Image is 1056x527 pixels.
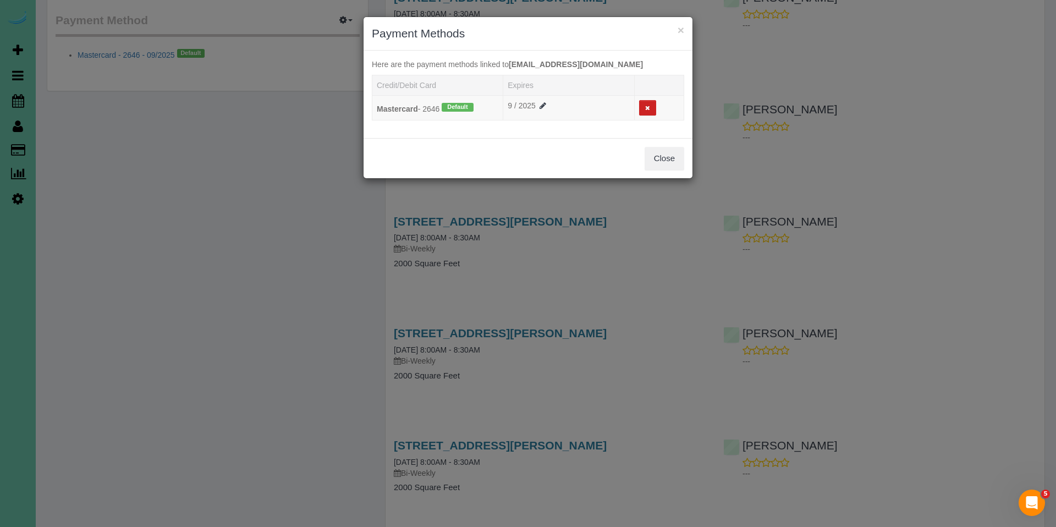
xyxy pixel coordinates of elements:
td: Credit/Debit Card [372,95,503,120]
iframe: Intercom live chat [1019,490,1045,516]
span: 5 [1041,490,1050,498]
button: Close [645,147,684,170]
span: 9 / 2025 [508,101,548,110]
th: Expires [503,75,634,95]
h3: Payment Methods [372,25,684,42]
th: Credit/Debit Card [372,75,503,95]
span: Default [442,103,473,112]
strong: Mastercard [377,105,418,113]
button: × [678,24,684,36]
td: Expired [503,95,634,120]
strong: [EMAIL_ADDRESS][DOMAIN_NAME] [509,60,643,69]
sui-modal: Payment Methods [364,17,692,178]
p: Here are the payment methods linked to [372,59,684,70]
